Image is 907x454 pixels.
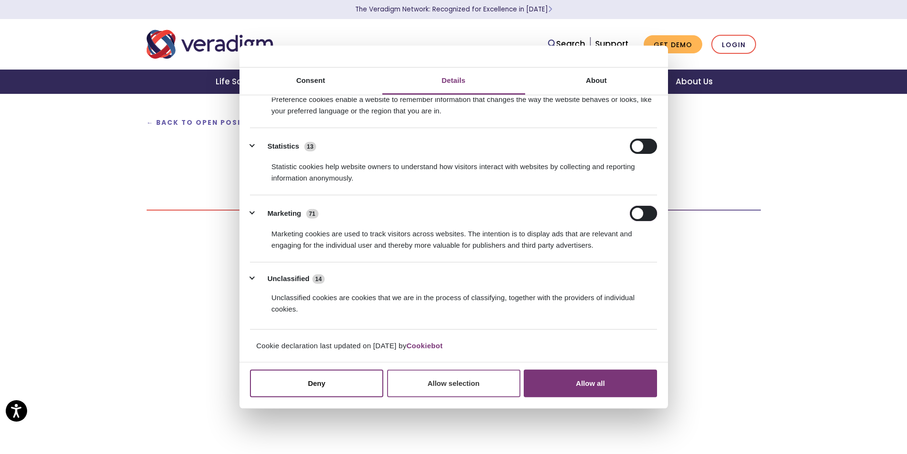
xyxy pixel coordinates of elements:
a: Life Sciences [204,70,283,94]
a: Login [711,35,756,54]
div: Cookie declaration last updated on [DATE] by [242,340,665,360]
div: Preference cookies enable a website to remember information that changes the way the website beha... [250,87,657,117]
div: Unclassified cookies are cookies that we are in the process of classifying, together with the pro... [250,284,657,314]
button: Statistics (13) [250,139,322,154]
a: About Us [664,70,724,94]
a: Cookiebot [407,342,443,350]
h2: Together, let's transform health insightfully [147,137,761,153]
a: Details [382,67,525,94]
iframe: Drift Chat Widget [724,385,896,443]
a: The Veradigm Network: Recognized for Excellence in [DATE]Learn More [355,5,552,14]
span: Learn More [548,5,552,14]
p: . [147,189,761,202]
a: Get Demo [644,35,702,54]
button: Unclassified (14) [250,273,330,285]
a: Support [595,38,628,50]
label: Marketing [268,208,301,219]
h3: Scroll below to apply for this position! [147,164,761,178]
a: ← Back to Open Positions [147,118,267,127]
div: Statistic cookies help website owners to understand how visitors interact with websites by collec... [250,154,657,184]
button: Deny [250,370,383,397]
button: Allow selection [387,370,520,397]
a: Search [548,38,585,50]
div: Marketing cookies are used to track visitors across websites. The intention is to display ads tha... [250,221,657,251]
a: Consent [239,67,382,94]
button: Marketing (71) [250,206,324,221]
button: Allow all [524,370,657,397]
img: Veradigm logo [147,29,278,60]
label: Statistics [268,141,299,152]
a: About [525,67,668,94]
